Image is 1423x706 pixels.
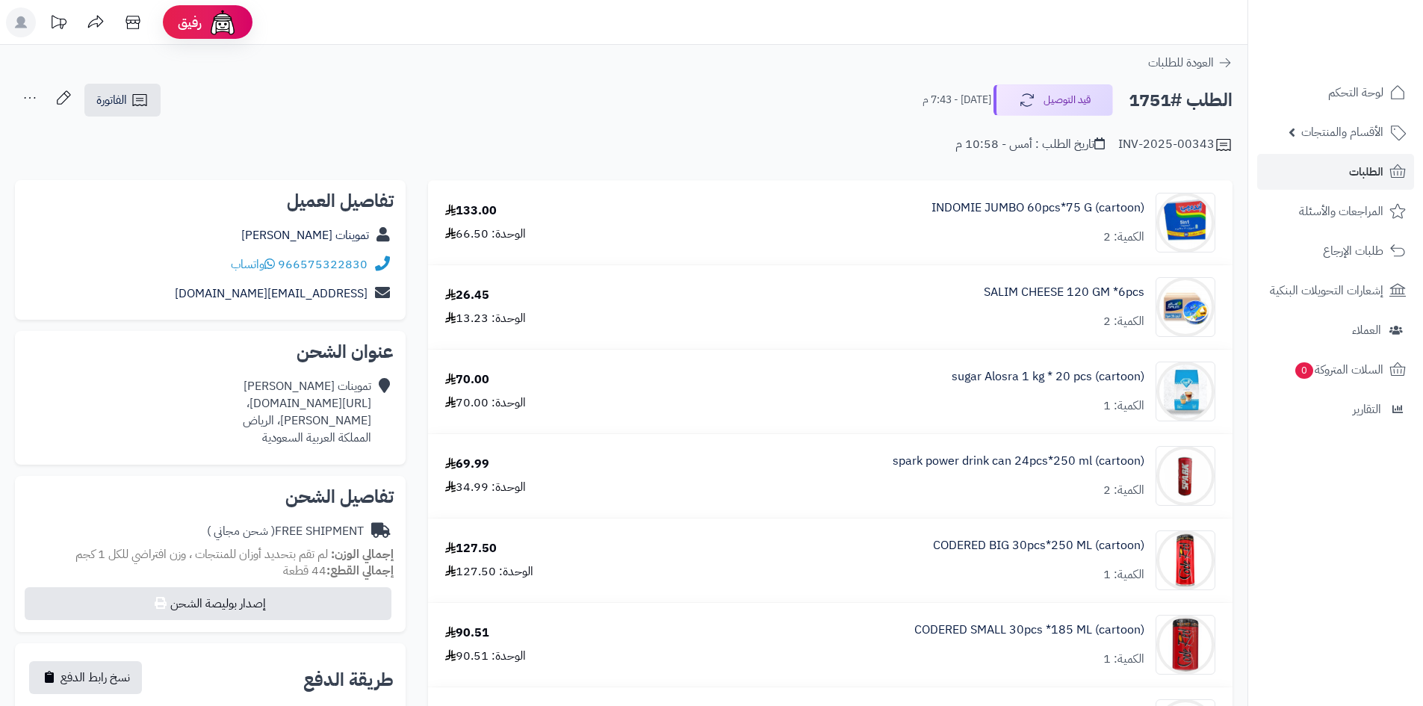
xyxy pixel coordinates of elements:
span: الفاتورة [96,91,127,109]
div: تاريخ الطلب : أمس - 10:58 م [955,136,1105,153]
h2: عنوان الشحن [27,343,394,361]
img: 1747283225-Screenshot%202025-05-15%20072245-90x90.jpg [1156,193,1215,253]
a: المراجعات والأسئلة [1257,193,1414,229]
a: [EMAIL_ADDRESS][DOMAIN_NAME] [175,285,368,303]
strong: إجمالي الوزن: [331,545,394,563]
img: 1747536337-61lY7EtfpmL._AC_SL1500-90x90.jpg [1156,615,1215,675]
span: السلات المتروكة [1294,359,1383,380]
a: الطلبات [1257,154,1414,190]
span: لم تقم بتحديد أوزان للمنتجات ، وزن افتراضي للكل 1 كجم [75,545,328,563]
div: 69.99 [445,456,489,473]
a: تحديثات المنصة [40,7,77,41]
a: الفاتورة [84,84,161,117]
span: إشعارات التحويلات البنكية [1270,280,1383,301]
h2: طريقة الدفع [303,671,394,689]
a: تموينات [PERSON_NAME] [241,226,369,244]
button: قيد التوصيل [993,84,1113,116]
a: sugar Alosra 1 kg * 20 pcs (cartoon) [952,368,1144,385]
span: لوحة التحكم [1328,82,1383,103]
a: العودة للطلبات [1148,54,1233,72]
span: الأقسام والمنتجات [1301,122,1383,143]
span: رفيق [178,13,202,31]
h2: تفاصيل العميل [27,192,394,210]
span: العملاء [1352,320,1381,341]
div: الوحدة: 90.51 [445,648,526,665]
div: الكمية: 2 [1103,482,1144,499]
span: المراجعات والأسئلة [1299,201,1383,222]
h2: تفاصيل الشحن [27,488,394,506]
button: نسخ رابط الدفع [29,661,142,694]
a: لوحة التحكم [1257,75,1414,111]
span: الطلبات [1349,161,1383,182]
div: الكمية: 1 [1103,651,1144,668]
img: 1747422643-H9NtV8ZjzdFc2NGcwko8EIkc2J63vLRu-90x90.jpg [1156,362,1215,421]
div: الوحدة: 127.50 [445,563,533,580]
button: إصدار بوليصة الشحن [25,587,391,620]
img: logo-2.png [1321,42,1409,73]
a: CODERED BIG 30pcs*250 ML (cartoon) [933,537,1144,554]
div: 26.45 [445,287,489,304]
div: الكمية: 1 [1103,566,1144,583]
div: 127.50 [445,540,497,557]
div: الكمية: 2 [1103,313,1144,330]
a: CODERED SMALL 30pcs *185 ML (cartoon) [914,622,1144,639]
a: SALIM CHEESE 120 GM *6pcs [984,284,1144,301]
a: طلبات الإرجاع [1257,233,1414,269]
a: spark power drink can 24pcs*250 ml (cartoon) [893,453,1144,470]
div: 90.51 [445,625,489,642]
small: [DATE] - 7:43 م [923,93,991,108]
img: 1747327882-Screenshot%202025-05-15%20194829-90x90.jpg [1156,277,1215,337]
span: طلبات الإرجاع [1323,241,1383,261]
img: ai-face.png [208,7,238,37]
div: الوحدة: 66.50 [445,226,526,243]
small: 44 قطعة [283,562,394,580]
img: 1747536125-51jkufB9faL._AC_SL1000-90x90.jpg [1156,530,1215,590]
h2: الطلب #1751 [1129,85,1233,116]
span: نسخ رابط الدفع [61,669,130,687]
a: التقارير [1257,391,1414,427]
div: الوحدة: 13.23 [445,310,526,327]
a: 966575322830 [278,256,368,273]
strong: إجمالي القطع: [326,562,394,580]
a: INDOMIE JUMBO 60pcs*75 G (cartoon) [931,199,1144,217]
div: تموينات [PERSON_NAME] [URL][DOMAIN_NAME]، [PERSON_NAME]، الرياض المملكة العربية السعودية [243,378,371,446]
div: FREE SHIPMENT [207,523,364,540]
div: الكمية: 1 [1103,397,1144,415]
span: العودة للطلبات [1148,54,1214,72]
a: السلات المتروكة0 [1257,352,1414,388]
img: 1747517517-f85b5201-d493-429b-b138-9978c401-90x90.jpg [1156,446,1215,506]
div: الكمية: 2 [1103,229,1144,246]
a: إشعارات التحويلات البنكية [1257,273,1414,309]
a: واتساب [231,256,275,273]
div: 70.00 [445,371,489,388]
div: INV-2025-00343 [1118,136,1233,154]
span: 0 [1295,362,1313,379]
div: 133.00 [445,202,497,220]
a: العملاء [1257,312,1414,348]
span: التقارير [1353,399,1381,420]
div: الوحدة: 70.00 [445,394,526,412]
span: ( شحن مجاني ) [207,522,275,540]
div: الوحدة: 34.99 [445,479,526,496]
